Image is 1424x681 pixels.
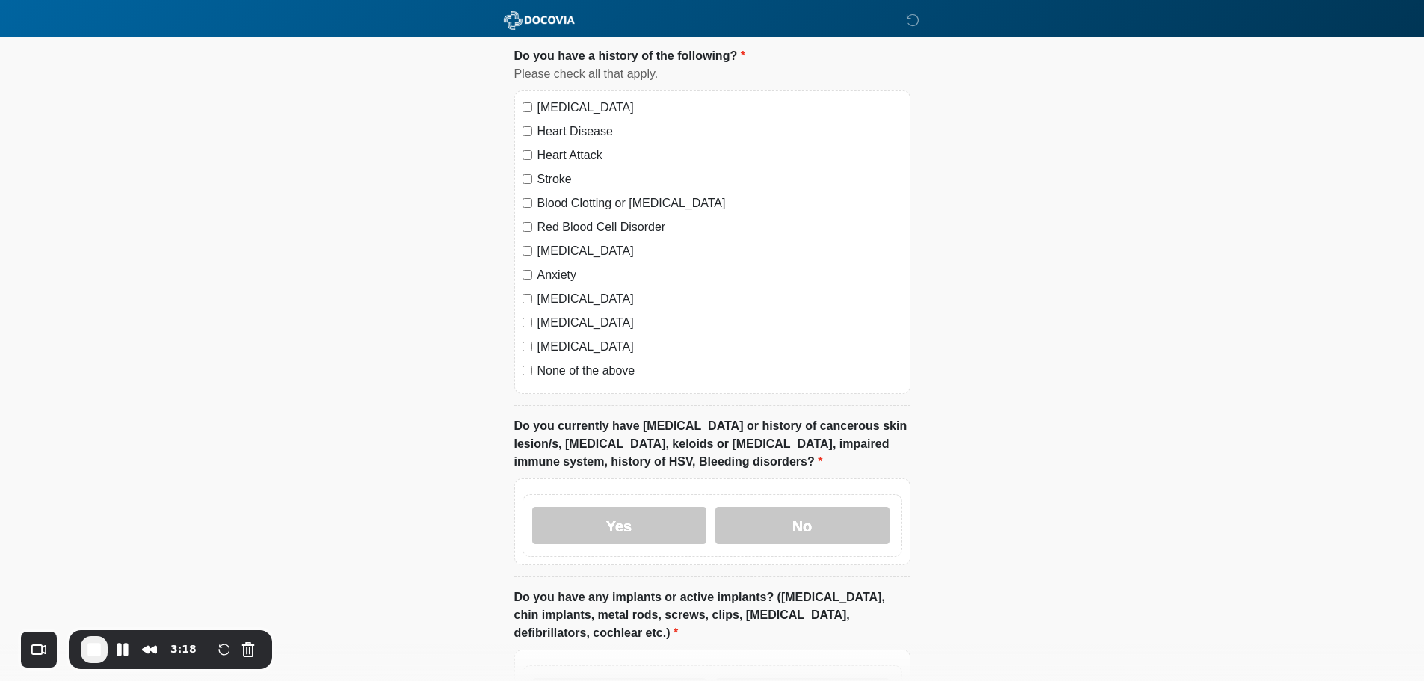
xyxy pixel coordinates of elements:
input: Red Blood Cell Disorder [523,222,532,232]
label: Do you have a history of the following? [514,47,745,65]
label: [MEDICAL_DATA] [537,290,902,308]
label: Stroke [537,170,902,188]
img: ABC Med Spa- GFEase Logo [499,11,579,30]
input: Anxiety [523,270,532,280]
label: None of the above [537,362,902,380]
label: [MEDICAL_DATA] [537,242,902,260]
input: None of the above [523,366,532,375]
label: Heart Attack [537,147,902,164]
label: [MEDICAL_DATA] [537,314,902,332]
label: No [715,507,890,544]
input: [MEDICAL_DATA] [523,342,532,351]
label: Do you have any implants or active implants? ([MEDICAL_DATA], chin implants, metal rods, screws, ... [514,588,910,642]
input: Heart Attack [523,150,532,160]
label: Do you currently have [MEDICAL_DATA] or history of cancerous skin lesion/s, [MEDICAL_DATA], keloi... [514,417,910,471]
input: [MEDICAL_DATA] [523,294,532,303]
label: Red Blood Cell Disorder [537,218,902,236]
input: [MEDICAL_DATA] [523,318,532,327]
label: Anxiety [537,266,902,284]
input: Blood Clotting or [MEDICAL_DATA] [523,198,532,208]
label: Heart Disease [537,123,902,141]
input: Heart Disease [523,126,532,136]
label: [MEDICAL_DATA] [537,338,902,356]
label: Yes [532,507,706,544]
div: Please check all that apply. [514,65,910,83]
input: Stroke [523,174,532,184]
label: [MEDICAL_DATA] [537,99,902,117]
input: [MEDICAL_DATA] [523,102,532,112]
label: Blood Clotting or [MEDICAL_DATA] [537,194,902,212]
input: [MEDICAL_DATA] [523,246,532,256]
